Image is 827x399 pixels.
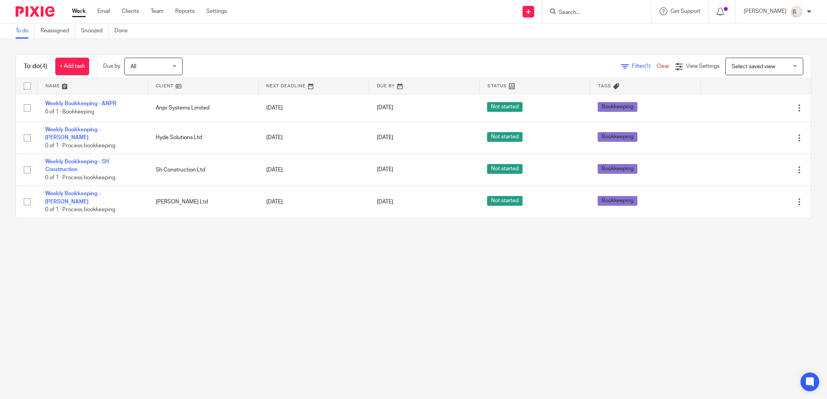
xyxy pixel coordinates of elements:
[45,101,116,106] a: Weekly Bookkeeping - ANPR
[148,94,259,122] td: Anpr Systems Limited
[130,64,136,69] span: All
[377,105,393,111] span: [DATE]
[40,63,48,69] span: (4)
[151,7,164,15] a: Team
[377,135,393,140] span: [DATE]
[45,109,94,115] span: 0 of 1 · Bookkeeping
[72,7,86,15] a: Work
[206,7,227,15] a: Settings
[656,64,669,69] a: Clear
[24,62,48,71] h1: To do
[744,7,787,15] p: [PERSON_NAME]
[259,122,369,154] td: [DATE]
[45,207,115,212] span: 0 of 1 · Process bookkeeping
[558,9,628,16] input: Search
[148,154,259,186] td: Sh Construction Ltd
[487,132,523,142] span: Not started
[790,5,803,18] img: Image.jpeg
[487,196,523,206] span: Not started
[114,23,134,39] a: Done
[148,122,259,154] td: Hyde Solutions Ltd
[598,102,637,112] span: Bookkeeping
[598,164,637,174] span: Bookkeeping
[598,84,611,88] span: Tags
[686,64,720,69] span: View Settings
[55,58,89,75] a: + Add task
[632,64,656,69] span: Filter
[175,7,195,15] a: Reports
[45,127,100,140] a: Weekly Bookkeeping - [PERSON_NAME]
[259,94,369,122] td: [DATE]
[103,62,120,70] p: Due by
[259,186,369,218] td: [DATE]
[148,186,259,218] td: [PERSON_NAME] Ltd
[81,23,109,39] a: Snoozed
[45,191,100,204] a: Weekly Bookkeeping - [PERSON_NAME]
[97,7,110,15] a: Email
[16,6,55,17] img: Pixie
[45,143,115,148] span: 0 of 1 · Process bookkeeping
[16,23,35,39] a: To do
[487,102,523,112] span: Not started
[598,132,637,142] span: Bookkeeping
[487,164,523,174] span: Not started
[259,154,369,186] td: [DATE]
[644,64,651,69] span: (1)
[377,199,393,205] span: [DATE]
[40,23,75,39] a: Reassigned
[598,196,637,206] span: Bookkeeping
[45,159,109,172] a: Weekly Bookkeeping - SH Construction
[377,167,393,173] span: [DATE]
[45,175,115,180] span: 0 of 1 · Process bookkeeping
[670,9,700,14] span: Get Support
[122,7,139,15] a: Clients
[732,64,775,69] span: Select saved view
